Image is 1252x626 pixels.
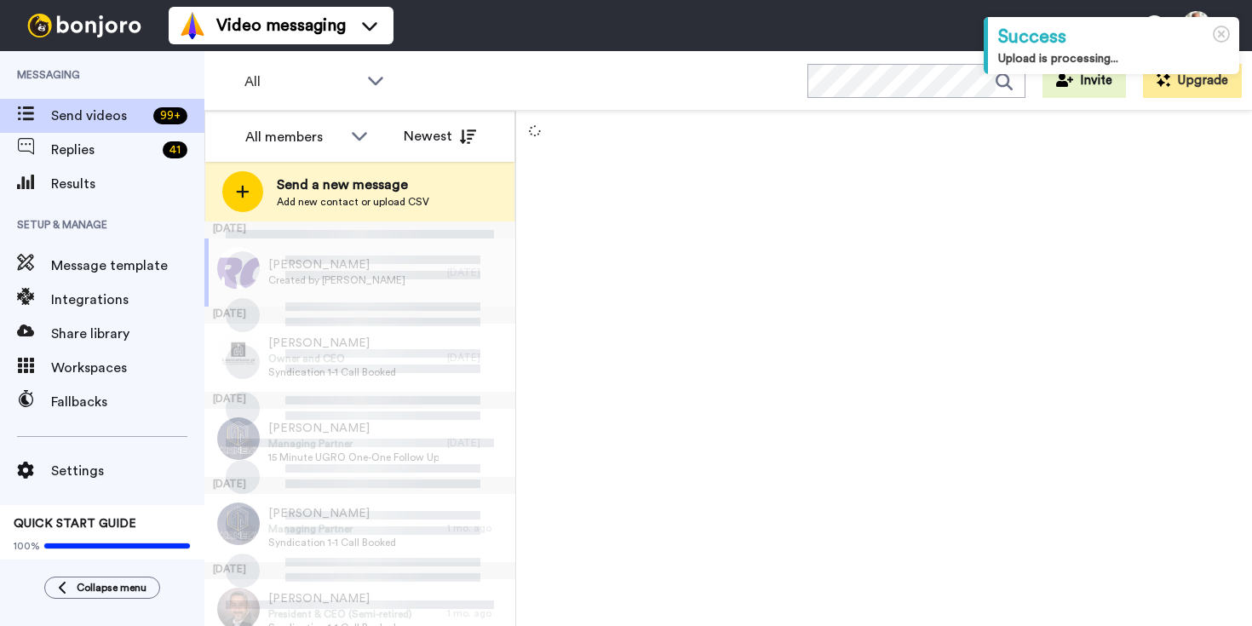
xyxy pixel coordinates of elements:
div: [DATE] [204,221,515,238]
span: [PERSON_NAME] [268,590,412,607]
img: vm-color.svg [179,12,206,39]
span: Send a new message [277,175,429,195]
span: Send videos [51,106,146,126]
div: [DATE] [204,562,515,579]
span: Collapse menu [77,581,146,594]
div: [DATE] [204,307,515,324]
div: [DATE] [204,477,515,494]
span: QUICK START GUIDE [14,518,136,530]
img: a10e041a-fd2a-4734-83f0-e4d70891c508.jpg [217,417,260,460]
img: a10e041a-fd2a-4734-83f0-e4d70891c508.jpg [217,503,260,545]
span: Replies [51,140,156,160]
img: bj-logo-header-white.svg [20,14,148,37]
span: All [244,72,359,92]
img: 4094f5a0-0e2d-45ba-b849-3b8d1243b106.png [217,247,260,290]
button: Upgrade [1143,64,1242,98]
div: [DATE] [204,392,515,409]
img: 1d7f8b4b-fc12-434f-8bef-a276f12ad771.png [217,332,260,375]
span: Created by [PERSON_NAME] [268,273,405,287]
span: 15 Minute UGRO One-One Follow Up [268,451,439,464]
div: 1 mo. ago [447,606,507,620]
span: President & CEO (Semi-retired) [268,607,412,621]
span: [PERSON_NAME] [268,335,396,352]
span: Syndication 1-1 Call Booked [268,365,396,379]
div: [DATE] [447,266,507,279]
span: Share library [51,324,204,344]
span: Add new contact or upload CSV [277,195,429,209]
span: Workspaces [51,358,204,378]
span: [PERSON_NAME] [268,420,439,437]
span: [PERSON_NAME] [268,256,405,273]
div: [DATE] [447,351,507,365]
span: Fallbacks [51,392,204,412]
button: Newest [391,119,489,153]
div: All members [245,127,342,147]
span: [PERSON_NAME] [268,505,396,522]
div: [DATE] [447,436,507,450]
span: 100% [14,539,40,553]
span: Integrations [51,290,204,310]
div: 41 [163,141,187,158]
span: Managing Partner [268,522,396,536]
span: Syndication 1-1 Call Booked [268,536,396,549]
button: Invite [1042,64,1126,98]
div: Upload is processing... [998,50,1229,67]
span: Owner and CEO [268,352,396,365]
div: 99 + [153,107,187,124]
div: 1 mo. ago [447,521,507,535]
span: Settings [51,461,204,481]
span: Message template [51,256,204,276]
span: Video messaging [216,14,346,37]
span: Managing Partner [268,437,439,451]
div: Success [998,24,1229,50]
span: Results [51,174,204,194]
button: Collapse menu [44,577,160,599]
